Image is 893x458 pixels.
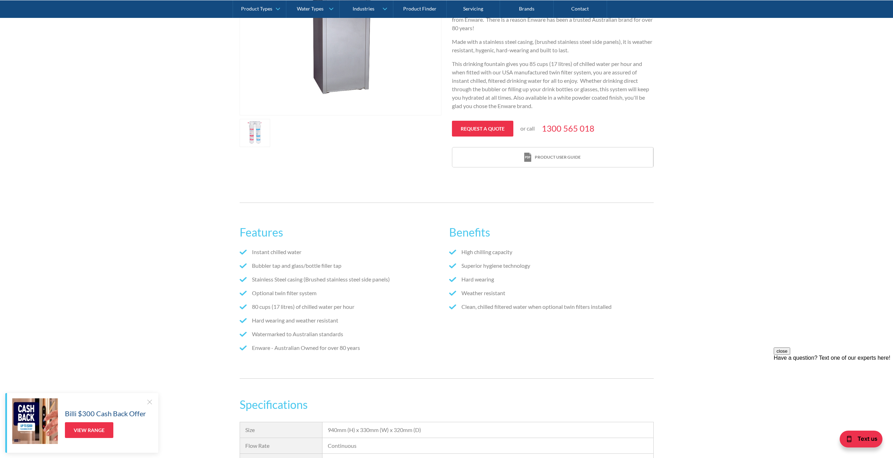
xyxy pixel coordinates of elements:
[535,154,581,160] div: Product user guide
[240,261,444,270] li: Bubbler tap and glass/bottle filler tap
[449,248,653,256] li: High chilling capacity
[774,347,893,432] iframe: podium webchat widget prompt
[452,60,654,110] p: This drinking fountain gives you 85 cups (17 litres) of chilled water per hour and when fitted wi...
[240,344,444,352] li: Enware - Australian Owned for over 80 years
[452,7,654,32] p: You will not be disappointed with this high quality Stainless Steel Drinking Fountain from Enware...
[297,6,324,12] div: Water Types
[328,426,648,434] div: 940mm (H) x 330mm (W) x 320mm (D)
[328,442,648,450] div: Continuous
[240,316,444,325] li: Hard wearing and weather resistant
[823,423,893,458] iframe: podium webchat widget bubble
[452,147,653,167] a: print iconProduct user guide
[65,408,146,419] h5: Billi $300 Cash Back Offer
[245,426,317,434] div: Size
[245,442,317,450] div: Flow Rate
[240,396,654,413] h3: Specifications
[240,303,444,311] li: 80 cups (17 litres) of chilled water per hour
[449,303,653,311] li: Clean, chilled filtered water when optional twin filters installed
[240,224,444,241] h2: Features
[353,6,374,12] div: Industries
[240,289,444,297] li: Optional twin filter system
[452,121,513,137] a: Request a quote
[240,248,444,256] li: Instant chilled water
[524,153,531,162] img: print icon
[241,6,272,12] div: Product Types
[452,38,654,54] p: Made with a stainless steel casing, (brushed stainless steel side panels), it is weather resistan...
[240,119,271,147] a: open lightbox
[520,124,535,133] p: or call
[240,275,444,284] li: Stainless Steel casing (Brushed stainless steel side panels)
[542,122,594,135] a: 1300 565 018
[449,261,653,270] li: Superior hygiene technology
[240,330,444,338] li: Watermarked to Australian standards
[449,275,653,284] li: Hard wearing
[65,422,113,438] a: View Range
[449,289,653,297] li: Weather resistant
[449,224,653,241] h2: Benefits
[12,398,58,444] img: Billi $300 Cash Back Offer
